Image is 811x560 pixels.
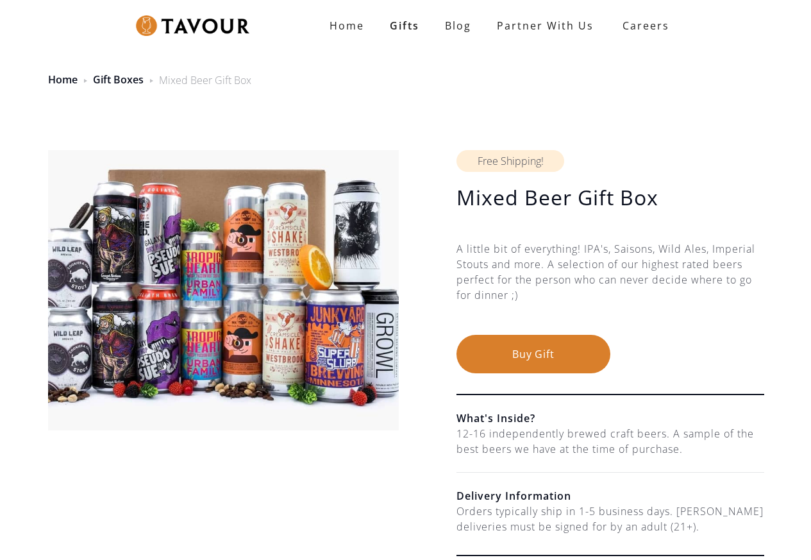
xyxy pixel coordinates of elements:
a: Gifts [377,13,432,38]
strong: Home [330,19,364,33]
a: Home [317,13,377,38]
button: Buy Gift [456,335,610,373]
a: Blog [432,13,484,38]
a: Home [48,72,78,87]
div: 12-16 independently brewed craft beers. A sample of the best beers we have at the time of purchase. [456,426,764,457]
div: Orders typically ship in 1-5 business days. [PERSON_NAME] deliveries must be signed for by an adu... [456,504,764,534]
strong: Careers [623,13,669,38]
div: Mixed Beer Gift Box [159,72,251,88]
div: A little bit of everything! IPA's, Saisons, Wild Ales, Imperial Stouts and more. A selection of o... [456,241,764,335]
h6: What's Inside? [456,411,764,426]
h1: Mixed Beer Gift Box [456,185,764,210]
a: Gift Boxes [93,72,144,87]
a: Careers [606,8,679,44]
a: partner with us [484,13,606,38]
div: Free Shipping! [456,150,564,172]
h6: Delivery Information [456,488,764,504]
